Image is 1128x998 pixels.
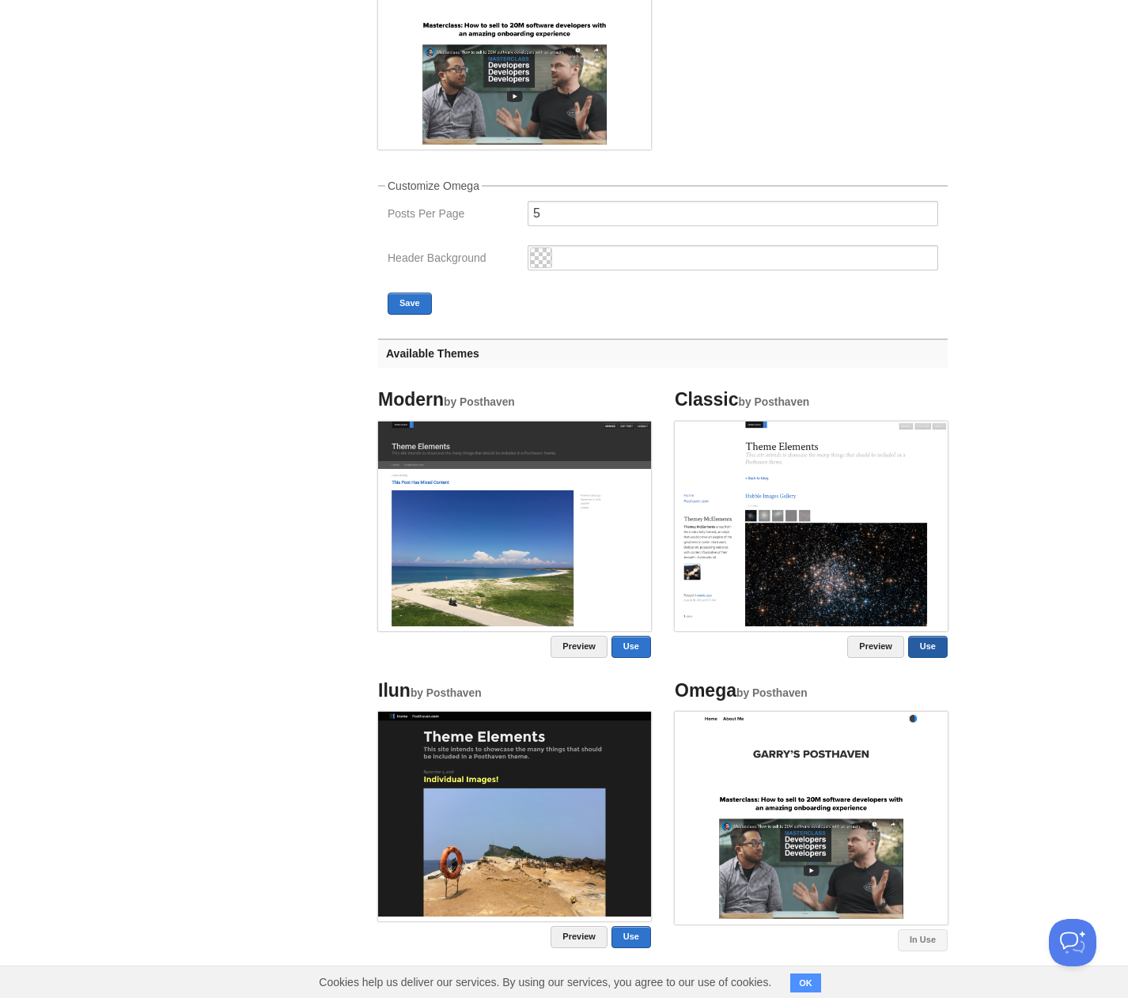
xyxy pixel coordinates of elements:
[378,390,651,410] h4: Modern
[898,929,948,951] a: In Use
[411,687,482,699] small: by Posthaven
[388,208,518,223] label: Posts Per Page
[1049,919,1096,966] iframe: Help Scout Beacon - Open
[303,966,787,998] span: Cookies help us deliver our services. By using our services, you agree to our use of cookies.
[551,636,608,658] a: Preview
[675,712,948,919] img: Screenshot
[675,681,948,701] h4: Omega
[790,973,821,992] button: OK
[388,293,432,315] button: Save
[611,636,651,658] a: Use
[908,636,948,658] a: Use
[847,636,904,658] a: Preview
[378,338,948,368] h3: Available Themes
[736,687,808,699] small: by Posthaven
[444,396,515,408] small: by Posthaven
[378,422,651,626] img: Screenshot
[551,926,608,948] a: Preview
[739,396,810,408] small: by Posthaven
[378,712,651,917] img: Screenshot
[611,926,651,948] a: Use
[378,681,651,701] h4: Ilun
[675,390,948,410] h4: Classic
[388,252,518,267] label: Header Background
[385,180,482,191] legend: Customize Omega
[675,422,948,626] img: Screenshot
